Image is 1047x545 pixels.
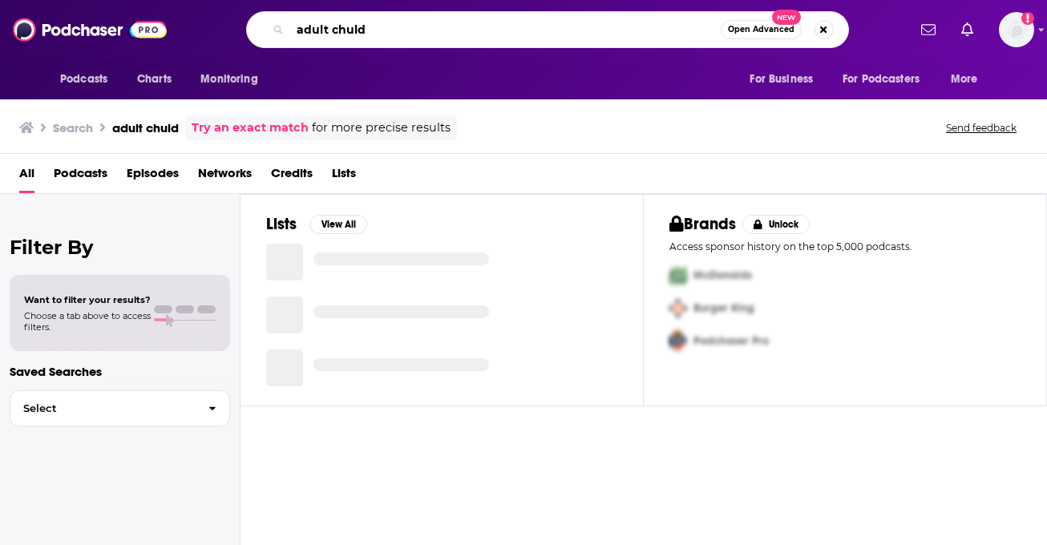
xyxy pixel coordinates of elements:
[13,14,167,45] img: Podchaser - Follow, Share and Rate Podcasts
[669,214,736,234] h2: Brands
[1021,12,1034,25] svg: Add a profile image
[941,121,1021,135] button: Send feedback
[246,11,849,48] div: Search podcasts, credits, & more...
[772,10,801,25] span: New
[955,16,980,43] a: Show notifications dropdown
[843,68,920,91] span: For Podcasters
[10,403,196,414] span: Select
[127,160,179,193] a: Episodes
[127,64,181,95] a: Charts
[112,120,179,135] h3: adult chuld
[266,214,367,234] a: ListsView All
[24,310,151,333] span: Choose a tab above to access filters.
[200,68,257,91] span: Monitoring
[721,20,802,39] button: Open AdvancedNew
[999,12,1034,47] img: User Profile
[750,68,813,91] span: For Business
[53,120,93,135] h3: Search
[271,160,313,193] a: Credits
[999,12,1034,47] span: Logged in as megcassidy
[693,334,769,348] span: Podchaser Pro
[19,160,34,193] a: All
[266,214,297,234] h2: Lists
[663,259,693,292] img: First Pro Logo
[49,64,128,95] button: open menu
[24,294,151,305] span: Want to filter your results?
[189,64,278,95] button: open menu
[742,215,811,234] button: Unlock
[832,64,943,95] button: open menu
[669,240,1021,252] p: Access sponsor history on the top 5,000 podcasts.
[738,64,833,95] button: open menu
[137,68,172,91] span: Charts
[915,16,942,43] a: Show notifications dropdown
[332,160,356,193] a: Lists
[663,292,693,325] img: Second Pro Logo
[693,301,754,315] span: Burger King
[290,17,721,42] input: Search podcasts, credits, & more...
[10,236,230,259] h2: Filter By
[663,325,693,357] img: Third Pro Logo
[999,12,1034,47] button: Show profile menu
[951,68,978,91] span: More
[728,26,794,34] span: Open Advanced
[60,68,107,91] span: Podcasts
[693,268,752,282] span: McDonalds
[10,364,230,379] p: Saved Searches
[198,160,252,193] a: Networks
[10,390,230,426] button: Select
[309,215,367,234] button: View All
[192,119,309,137] a: Try an exact match
[54,160,107,193] a: Podcasts
[940,64,998,95] button: open menu
[312,119,451,137] span: for more precise results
